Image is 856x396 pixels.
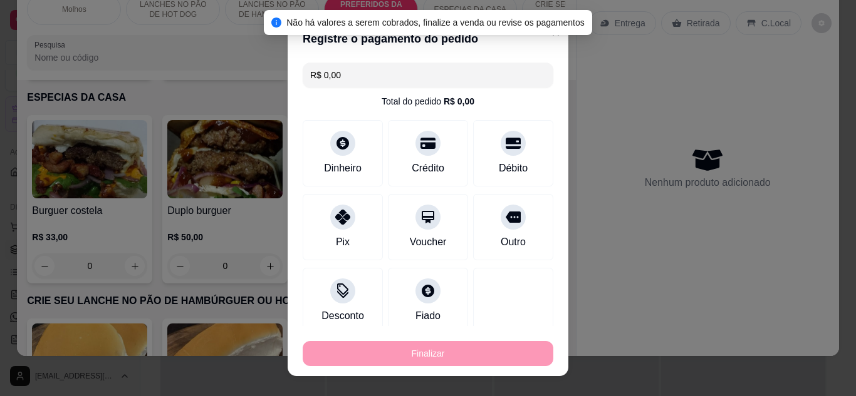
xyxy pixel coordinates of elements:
div: R$ 0,00 [444,95,474,108]
div: Desconto [321,308,364,323]
div: Dinheiro [324,161,362,176]
div: Pix [336,235,350,250]
div: Débito [499,161,528,176]
span: Não há valores a serem cobrados, finalize a venda ou revise os pagamentos [286,18,585,28]
div: Total do pedido [382,95,474,108]
div: Fiado [415,308,441,323]
div: Crédito [412,161,444,176]
div: Outro [501,235,526,250]
div: Voucher [410,235,447,250]
header: Registre o pagamento do pedido [288,20,568,58]
input: Ex.: hambúrguer de cordeiro [310,63,546,88]
span: info-circle [271,18,281,28]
